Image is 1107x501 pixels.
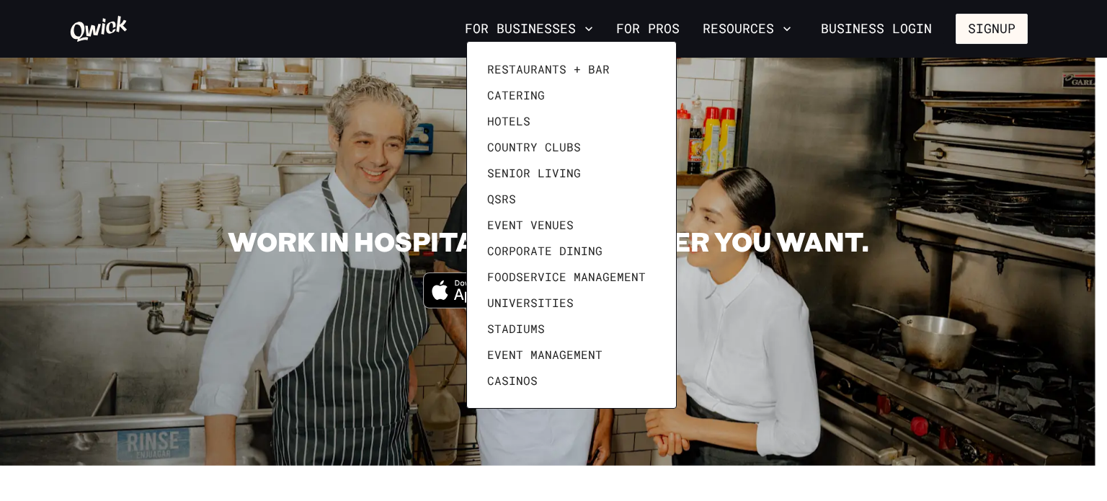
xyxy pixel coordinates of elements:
[487,114,530,128] span: Hotels
[487,88,545,102] span: Catering
[487,166,581,180] span: Senior Living
[487,244,603,258] span: Corporate Dining
[487,347,603,362] span: Event Management
[487,218,574,232] span: Event Venues
[487,192,516,206] span: QSRs
[487,270,646,284] span: Foodservice Management
[487,140,581,154] span: Country Clubs
[487,296,574,310] span: Universities
[487,373,538,388] span: Casinos
[487,322,545,336] span: Stadiums
[487,62,610,76] span: Restaurants + Bar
